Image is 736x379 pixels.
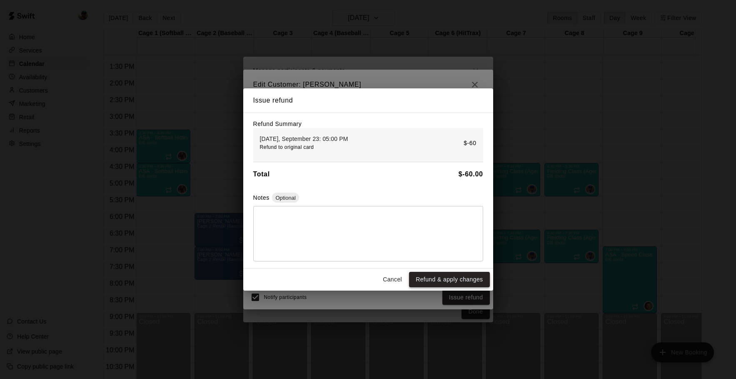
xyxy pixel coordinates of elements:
[253,194,269,201] label: Notes
[272,195,299,201] span: Optional
[459,169,483,180] h6: $ -60.00
[260,135,348,143] p: [DATE], September 23: 05:00 PM
[409,272,489,287] button: Refund & apply changes
[379,272,406,287] button: Cancel
[253,120,302,127] label: Refund Summary
[464,139,476,148] p: $-60
[253,169,270,180] h6: Total
[260,144,314,150] span: Refund to original card
[243,88,493,113] h2: Issue refund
